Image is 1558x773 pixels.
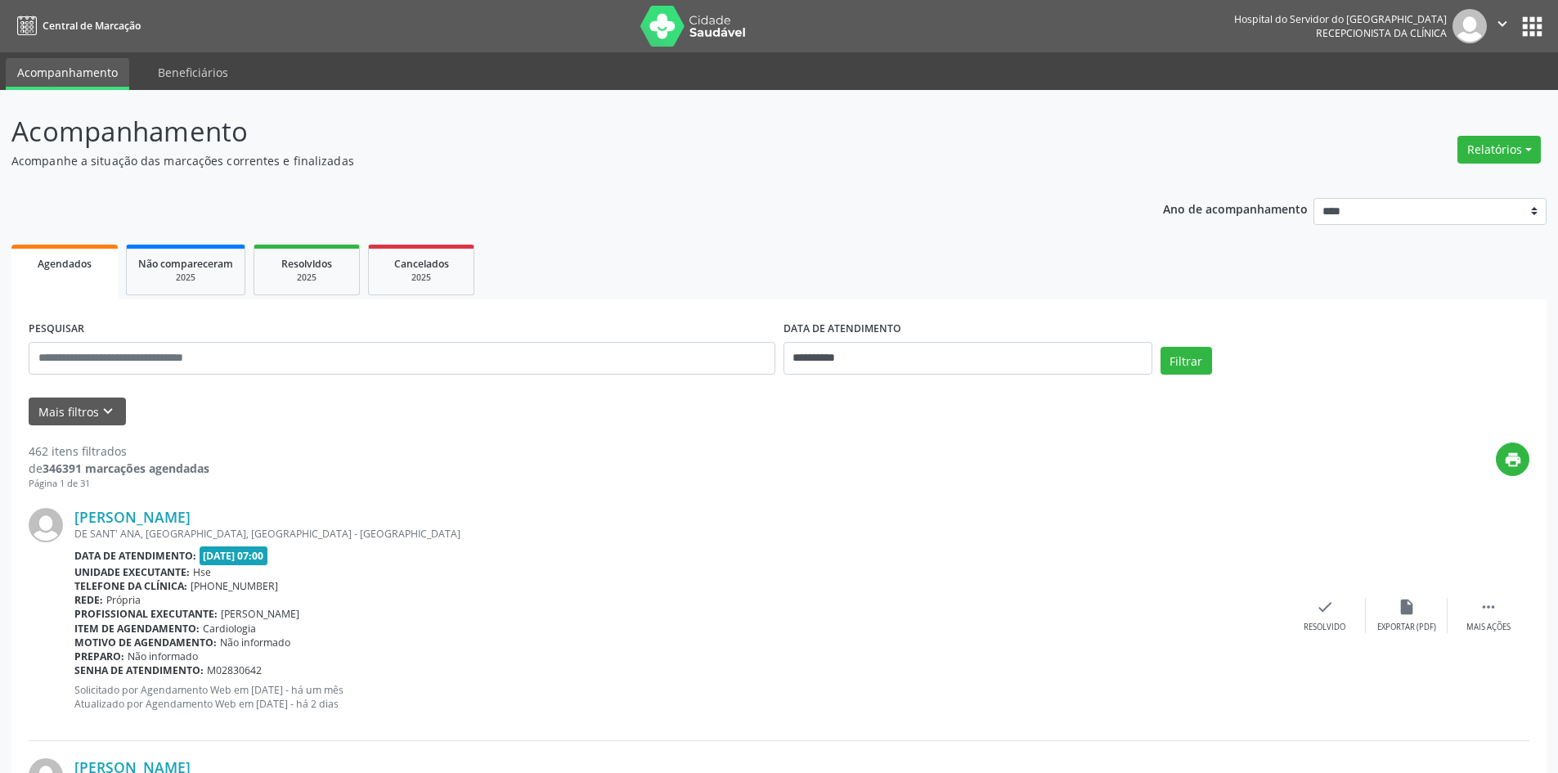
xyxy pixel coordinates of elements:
img: img [29,508,63,542]
b: Profissional executante: [74,607,218,621]
button: apps [1518,12,1547,41]
span: Hse [193,565,211,579]
a: Acompanhamento [6,58,129,90]
a: Beneficiários [146,58,240,87]
span: Cardiologia [203,622,256,636]
button: Mais filtroskeyboard_arrow_down [29,398,126,426]
b: Data de atendimento: [74,549,196,563]
button:  [1487,9,1518,43]
span: [DATE] 07:00 [200,546,268,565]
b: Motivo de agendamento: [74,636,217,649]
i: check [1316,598,1334,616]
div: Página 1 de 31 [29,477,209,491]
img: img [1452,9,1487,43]
span: Não compareceram [138,257,233,271]
button: print [1496,443,1529,476]
label: DATA DE ATENDIMENTO [783,317,901,342]
span: Agendados [38,257,92,271]
span: Central de Marcação [43,19,141,33]
p: Ano de acompanhamento [1163,198,1308,218]
span: Recepcionista da clínica [1316,26,1447,40]
b: Preparo: [74,649,124,663]
b: Telefone da clínica: [74,579,187,593]
span: Não informado [220,636,290,649]
div: 2025 [266,272,348,284]
b: Item de agendamento: [74,622,200,636]
p: Solicitado por Agendamento Web em [DATE] - há um mês Atualizado por Agendamento Web em [DATE] - h... [74,683,1284,711]
span: [PERSON_NAME] [221,607,299,621]
div: DE SANT' ANA, [GEOGRAPHIC_DATA], [GEOGRAPHIC_DATA] - [GEOGRAPHIC_DATA] [74,527,1284,541]
div: 2025 [138,272,233,284]
button: Filtrar [1161,347,1212,375]
span: [PHONE_NUMBER] [191,579,278,593]
label: PESQUISAR [29,317,84,342]
div: 462 itens filtrados [29,443,209,460]
div: Mais ações [1466,622,1511,633]
b: Unidade executante: [74,565,190,579]
i: keyboard_arrow_down [99,402,117,420]
p: Acompanhe a situação das marcações correntes e finalizadas [11,152,1086,169]
strong: 346391 marcações agendadas [43,461,209,476]
span: Não informado [128,649,198,663]
span: Cancelados [394,257,449,271]
span: Resolvidos [281,257,332,271]
i:  [1493,15,1511,33]
i: print [1504,451,1522,469]
div: Hospital do Servidor do [GEOGRAPHIC_DATA] [1234,12,1447,26]
i:  [1479,598,1497,616]
a: Central de Marcação [11,12,141,39]
div: Exportar (PDF) [1377,622,1436,633]
b: Rede: [74,593,103,607]
div: de [29,460,209,477]
div: 2025 [380,272,462,284]
p: Acompanhamento [11,111,1086,152]
button: Relatórios [1457,136,1541,164]
span: Própria [106,593,141,607]
a: [PERSON_NAME] [74,508,191,526]
i: insert_drive_file [1398,598,1416,616]
b: Senha de atendimento: [74,663,204,677]
span: M02830642 [207,663,262,677]
div: Resolvido [1304,622,1345,633]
